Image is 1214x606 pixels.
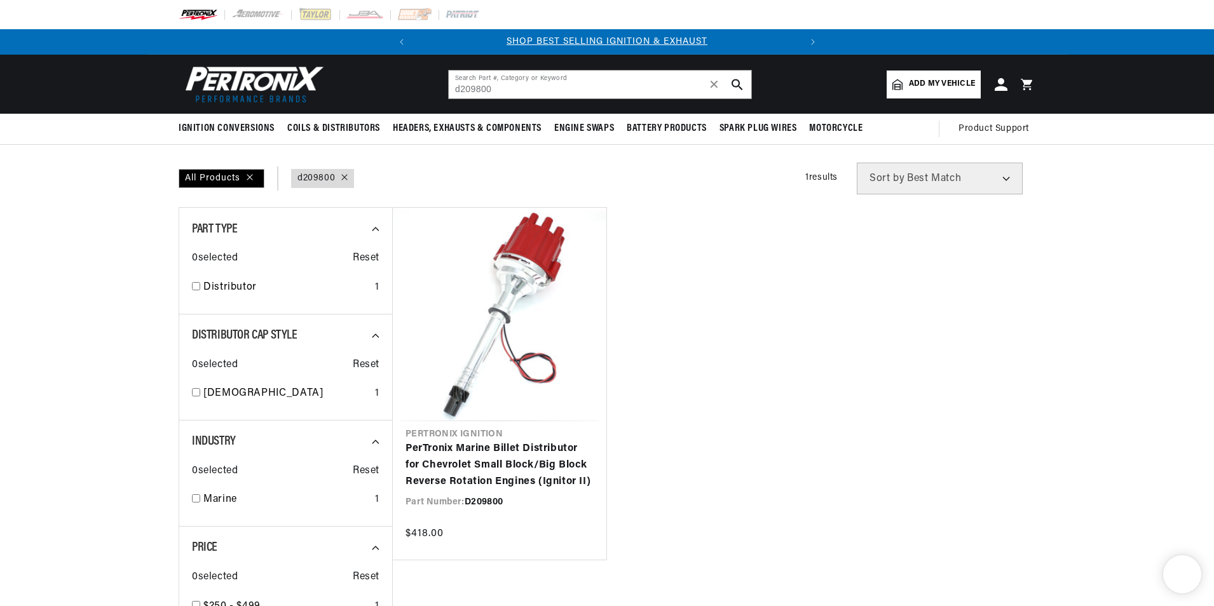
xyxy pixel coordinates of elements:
span: Headers, Exhausts & Components [393,122,542,135]
div: All Products [179,169,264,188]
slideshow-component: Translation missing: en.sections.announcements.announcement_bar [147,29,1067,55]
summary: Coils & Distributors [281,114,386,144]
div: 1 [375,279,379,296]
a: d209800 [297,172,335,185]
span: Industry [192,435,236,448]
span: Part Type [192,223,237,236]
span: Sort by [870,173,904,184]
span: 0 selected [192,463,238,480]
a: Add my vehicle [887,71,981,98]
img: Pertronix [179,62,325,106]
a: SHOP BEST SELLING IGNITION & EXHAUST [507,37,707,46]
span: Reset [353,357,379,374]
input: Search Part #, Category or Keyword [449,71,751,98]
span: Add my vehicle [909,78,975,90]
summary: Motorcycle [803,114,869,144]
div: 1 of 2 [414,35,800,49]
span: Reset [353,463,379,480]
span: Motorcycle [809,122,863,135]
a: Marine [203,492,370,508]
span: Spark Plug Wires [720,122,797,135]
select: Sort by [857,163,1023,194]
span: Ignition Conversions [179,122,275,135]
a: PerTronix Marine Billet Distributor for Chevrolet Small Block/Big Block Reverse Rotation Engines ... [406,441,594,490]
span: Battery Products [627,122,707,135]
span: Reset [353,250,379,267]
button: Translation missing: en.sections.announcements.next_announcement [800,29,826,55]
a: Distributor [203,279,370,296]
div: Announcement [414,35,800,49]
span: Coils & Distributors [287,122,380,135]
span: Distributor Cap Style [192,329,297,342]
span: 0 selected [192,250,238,267]
span: Engine Swaps [554,122,614,135]
span: Reset [353,569,379,586]
summary: Ignition Conversions [179,114,281,144]
div: 1 [375,386,379,402]
summary: Engine Swaps [548,114,620,144]
a: [DEMOGRAPHIC_DATA] [203,386,370,402]
summary: Headers, Exhausts & Components [386,114,548,144]
button: Translation missing: en.sections.announcements.previous_announcement [389,29,414,55]
button: search button [723,71,751,98]
summary: Spark Plug Wires [713,114,803,144]
span: Price [192,541,217,554]
div: 1 [375,492,379,508]
span: 0 selected [192,569,238,586]
span: 1 results [805,173,838,182]
span: Product Support [958,122,1029,136]
summary: Product Support [958,114,1035,144]
summary: Battery Products [620,114,713,144]
span: 0 selected [192,357,238,374]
